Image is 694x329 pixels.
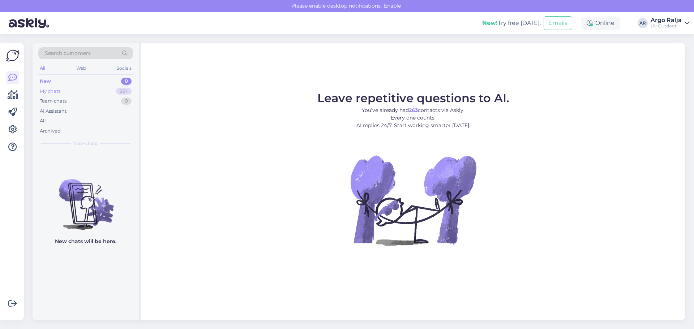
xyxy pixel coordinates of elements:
[482,19,541,27] div: Try free [DATE]:
[40,78,51,85] div: New
[651,17,690,29] a: Argo RaljaLiv Outdoor
[33,166,139,231] img: No chats
[115,64,133,73] div: Socials
[55,238,116,245] p: New chats will be here.
[40,108,67,115] div: AI Assistant
[409,107,418,113] b: 263
[651,23,682,29] div: Liv Outdoor
[38,64,47,73] div: All
[75,64,87,73] div: Web
[581,17,620,30] div: Online
[74,140,97,147] span: New chats
[40,98,67,105] div: Team chats
[482,20,498,26] b: New!
[6,49,20,62] img: Askly Logo
[40,117,46,125] div: All
[121,78,132,85] div: 0
[651,17,682,23] div: Argo Ralja
[638,18,648,28] div: AR
[317,91,509,105] span: Leave repetitive questions to AI.
[40,127,61,135] div: Archived
[348,135,478,265] img: No Chat active
[121,98,132,105] div: 0
[317,107,509,129] p: You’ve already had contacts via Askly. Every one counts. AI replies 24/7. Start working smarter [...
[45,49,91,57] span: Search customers
[116,88,132,95] div: 99+
[544,16,572,30] button: Emails
[40,88,60,95] div: My chats
[382,3,403,9] span: Enable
